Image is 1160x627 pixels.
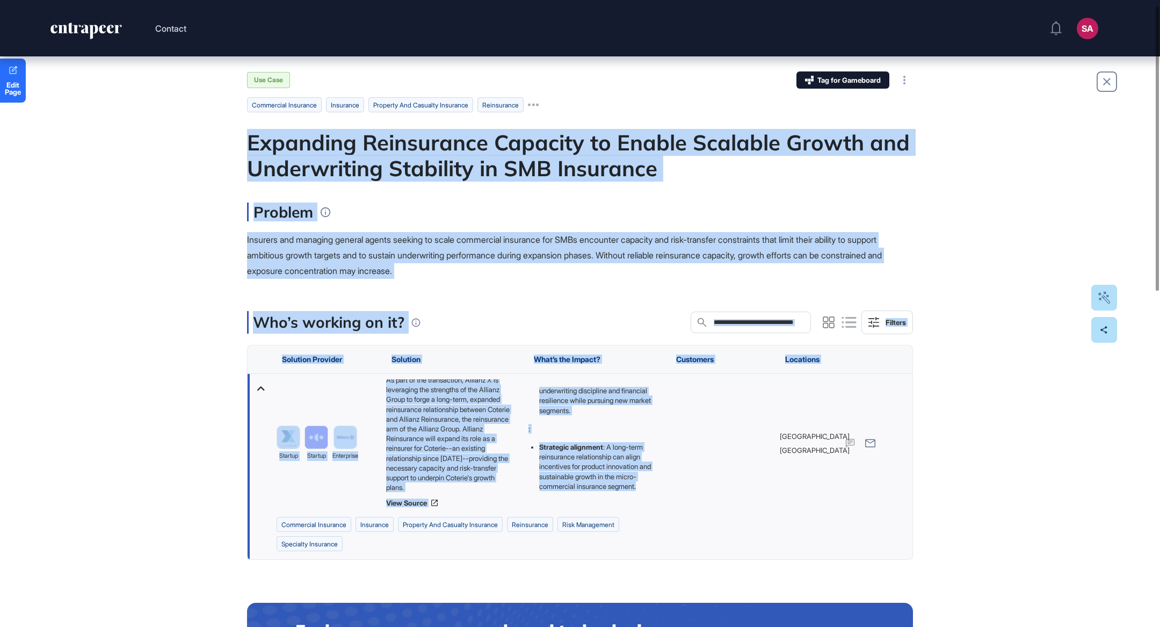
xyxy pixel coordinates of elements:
li: commercial insurance [247,97,322,112]
li: risk management [557,517,619,532]
span: startup [307,452,326,462]
span: What’s the Impact? [534,355,600,364]
li: reinsurance [507,517,553,532]
span: startup [279,452,298,462]
div: Use Case [247,72,290,88]
a: image [277,426,300,450]
span: [GEOGRAPHIC_DATA] [780,445,850,455]
div: Expanding Reinsurance Capacity to Enable Scalable Growth and Underwriting Stability in SMB Insurance [247,129,913,181]
span: [GEOGRAPHIC_DATA] [780,431,850,441]
p: : [528,424,655,434]
a: entrapeer-logo [49,23,123,43]
li: property and casualty insurance [398,517,503,532]
li: commercial insurance [277,517,351,532]
a: image [305,426,328,450]
span: Solution [392,355,421,364]
li: : Access to reinsurance capacity helps maintain underwriting discipline and financial resilience ... [539,366,655,415]
button: Contact [155,21,186,35]
a: image [334,426,357,450]
li: insurance [326,97,364,112]
span: Tag for Gameboard [817,77,881,84]
button: SA [1077,18,1098,39]
li: property and casualty insurance [368,97,473,112]
span: enterprise [332,452,358,462]
li: : A long-term reinsurance relationship can align incentives for product innovation and sustainabl... [539,442,655,491]
li: insurance [356,517,394,532]
li: specialty insurance [277,536,343,551]
img: image [334,427,357,449]
strong: Strategic alignment [539,443,603,451]
img: image [305,427,328,449]
h3: Problem [247,203,313,221]
span: Insurers and managing general agents seeking to scale commercial insurance for SMBs encounter cap... [247,234,882,276]
span: Customers [676,355,714,364]
div: As part of the transaction, Allianz X is leveraging the strengths of the Allianz Group to forge a... [386,379,518,492]
img: image [277,427,300,449]
a: View Source [386,499,518,507]
p: Who’s working on it? [253,311,404,334]
span: Locations [785,355,820,364]
li: reinsurance [477,97,524,112]
div: Filters [886,318,906,327]
span: Solution Provider [282,355,342,364]
button: Filters [861,311,913,334]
